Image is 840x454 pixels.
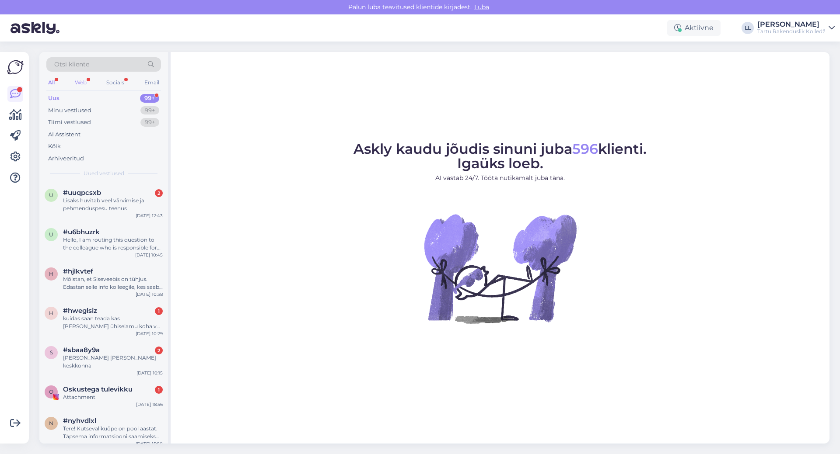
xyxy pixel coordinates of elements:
span: n [49,420,53,426]
div: Aktiivne [667,20,721,36]
div: [DATE] 10:29 [136,330,163,337]
span: h [49,270,53,277]
div: 1 [155,386,163,394]
span: #sbaa8y9a [63,346,100,354]
span: #uuqpcsxb [63,189,101,197]
div: Email [143,77,161,88]
span: Luba [472,3,492,11]
div: Tere! Kutsevalikuõpe on pool aastat. Täpsema informatsiooni saamiseks kahe rühma töökorralduse ko... [63,425,163,440]
div: [DATE] 10:45 [135,252,163,258]
span: #hjlkvtef [63,267,93,275]
div: All [46,77,56,88]
span: #hweglsiz [63,307,97,315]
div: Attachment [63,393,163,401]
span: Otsi kliente [54,60,89,69]
span: #nyhvdlxl [63,417,96,425]
div: Socials [105,77,126,88]
div: [PERSON_NAME] [757,21,825,28]
div: [DATE] 12:43 [136,212,163,219]
div: LL [742,22,754,34]
span: h [49,310,53,316]
span: s [50,349,53,356]
span: Uued vestlused [84,170,124,177]
span: u [49,231,53,238]
div: kuidas saan teada kas [PERSON_NAME] ühiselamu koha või mitte [63,315,163,330]
div: 1 [155,307,163,315]
div: Lisaks huvitab veel värvimise ja pehmenduspesu teenus [63,197,163,212]
a: [PERSON_NAME]Tartu Rakenduslik Kolledž [757,21,835,35]
div: [DATE] 15:50 [136,440,163,447]
span: 596 [572,140,598,157]
div: [DATE] 10:15 [136,370,163,376]
div: [DATE] 18:56 [136,401,163,408]
img: No Chat active [421,190,579,347]
div: Arhiveeritud [48,154,84,163]
p: AI vastab 24/7. Tööta nutikamalt juba täna. [353,173,647,183]
span: #u6bhuzrk [63,228,100,236]
div: AI Assistent [48,130,80,139]
div: 99+ [140,106,159,115]
div: 99+ [140,118,159,127]
div: [DATE] 10:38 [136,291,163,298]
span: u [49,192,53,198]
div: 2 [155,189,163,197]
div: Uus [48,94,59,103]
div: 99+ [140,94,159,103]
div: Minu vestlused [48,106,91,115]
div: Kõik [48,142,61,151]
div: Tartu Rakenduslik Kolledž [757,28,825,35]
div: Hello, I am routing this question to the colleague who is responsible for this topic. The reply m... [63,236,163,252]
div: Web [73,77,88,88]
div: 2 [155,347,163,354]
div: Tiimi vestlused [48,118,91,127]
div: [PERSON_NAME] [PERSON_NAME] keskkonna [63,354,163,370]
span: O [49,388,53,395]
img: Askly Logo [7,59,24,76]
span: Oskustega tulevikku [63,385,133,393]
div: Mõistan, et Siseveebis on tühjus. Edastan selle info kolleegile, kes saab asja uurida. [63,275,163,291]
span: Askly kaudu jõudis sinuni juba klienti. Igaüks loeb. [353,140,647,172]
